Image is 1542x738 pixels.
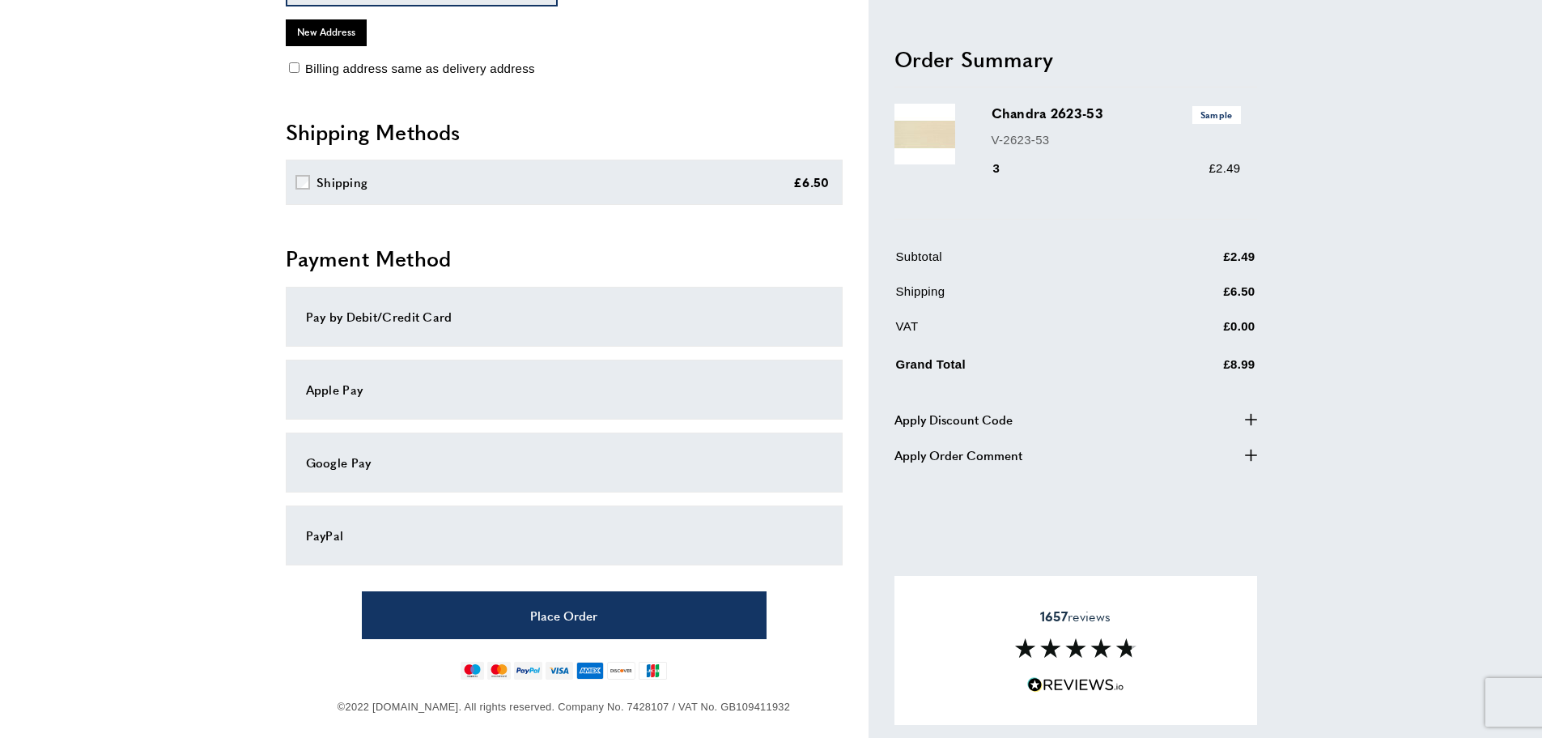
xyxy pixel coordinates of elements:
span: £2.49 [1209,161,1240,175]
td: £6.50 [1144,282,1255,314]
td: VAT [896,317,1142,348]
strong: 1657 [1040,607,1068,625]
div: 3 [992,159,1023,178]
span: reviews [1040,608,1111,625]
td: £0.00 [1144,317,1255,348]
h2: Payment Method [286,244,843,273]
img: Chandra 2623-53 [894,104,955,164]
h2: Order Summary [894,44,1257,73]
img: mastercard [487,662,511,680]
div: Google Pay [306,453,822,472]
img: Reviews.io 5 stars [1027,677,1124,693]
div: PayPal [306,526,822,545]
h2: Shipping Methods [286,117,843,147]
div: £6.50 [793,173,830,192]
img: jcb [639,662,667,680]
img: paypal [514,662,542,680]
h3: Chandra 2623-53 [992,104,1241,123]
button: New Address [286,19,367,45]
input: Billing address same as delivery address [289,62,299,73]
img: visa [546,662,572,680]
div: Apple Pay [306,380,822,399]
button: Place Order [362,591,767,639]
img: american-express [576,662,605,680]
td: £2.49 [1144,247,1255,279]
span: ©2022 [DOMAIN_NAME]. All rights reserved. Company No. 7428107 / VAT No. GB109411932 [338,701,790,713]
span: Apply Order Comment [894,445,1022,464]
td: Grand Total [896,352,1142,386]
div: Pay by Debit/Credit Card [306,307,822,326]
span: Sample [1192,106,1241,123]
span: Billing address same as delivery address [305,62,535,75]
td: Subtotal [896,247,1142,279]
img: maestro [461,662,484,680]
p: V-2623-53 [992,130,1241,149]
img: discover [607,662,635,680]
td: Shipping [896,282,1142,314]
div: Shipping [316,173,367,192]
span: Apply Discount Code [894,409,1013,429]
td: £8.99 [1144,352,1255,386]
img: Reviews section [1015,638,1136,658]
